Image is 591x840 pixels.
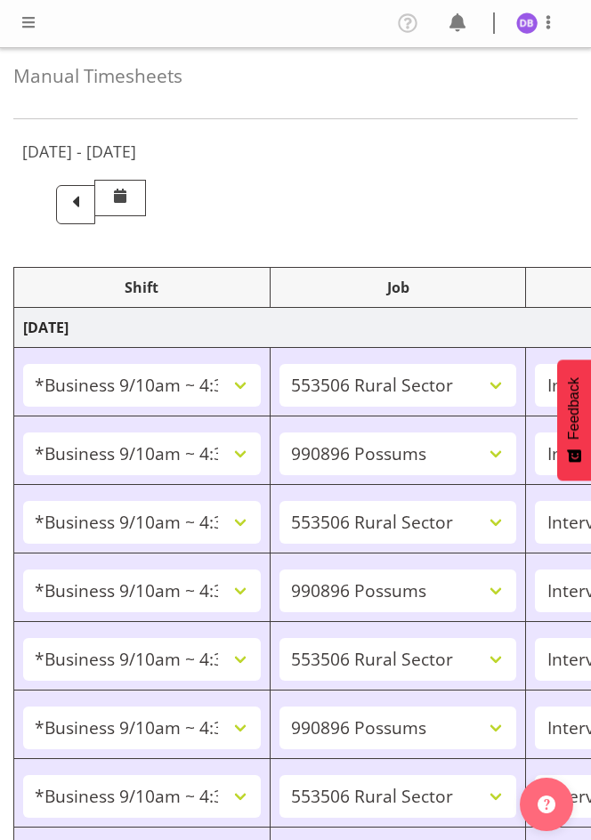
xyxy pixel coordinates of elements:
img: help-xxl-2.png [538,796,555,813]
h4: Manual Timesheets [13,66,578,86]
div: Job [279,277,517,298]
h5: [DATE] - [DATE] [22,141,136,161]
img: dawn-belshaw1857.jpg [516,12,538,34]
div: Shift [23,277,261,298]
button: Feedback - Show survey [557,359,591,481]
span: Feedback [566,377,582,440]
